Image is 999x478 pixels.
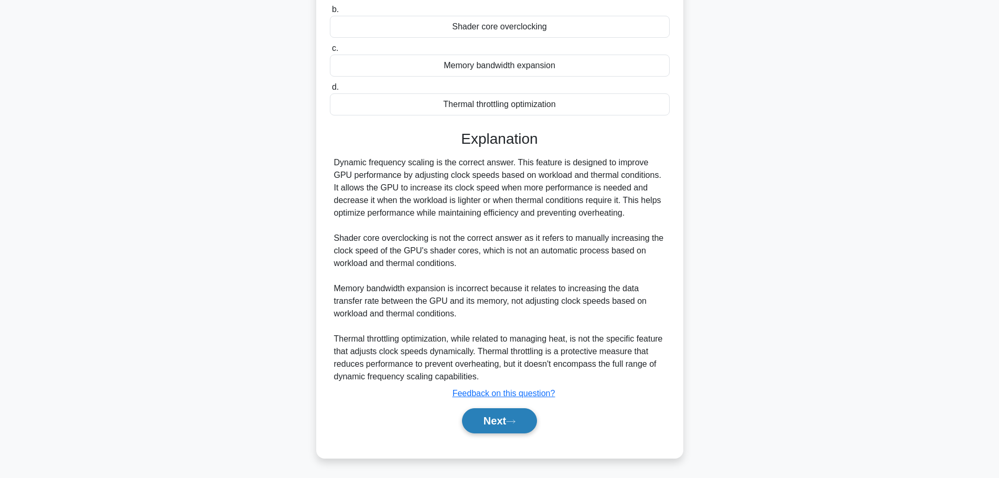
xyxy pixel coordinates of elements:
[453,389,555,398] a: Feedback on this question?
[334,156,665,383] div: Dynamic frequency scaling is the correct answer. This feature is designed to improve GPU performa...
[332,44,338,52] span: c.
[462,408,537,433] button: Next
[336,130,663,148] h3: Explanation
[330,93,670,115] div: Thermal throttling optimization
[330,16,670,38] div: Shader core overclocking
[330,55,670,77] div: Memory bandwidth expansion
[332,82,339,91] span: d.
[332,5,339,14] span: b.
